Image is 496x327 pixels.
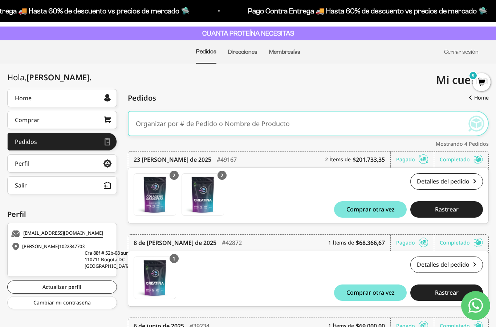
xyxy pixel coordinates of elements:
div: 2 [170,171,179,180]
b: $201.733,35 [353,155,385,164]
a: Home [463,91,489,104]
p: Pago Contra Entrega 🚚 Hasta 60% de descuento vs precios de mercado 🛸 [248,5,487,17]
span: Pedidos [128,93,156,104]
a: Actualizar perfil [7,280,117,294]
button: Salir [7,176,117,194]
div: Perfil [15,161,29,166]
time: 23 [PERSON_NAME] de 2025 [134,155,211,164]
a: Direcciones [228,49,257,55]
div: #49167 [217,152,237,167]
div: Perfil [7,209,117,220]
input: Organizar por # de Pedido o Nombre de Producto [136,113,459,134]
a: Creatina Monohidrato [134,257,176,299]
div: 2 Ítems de [325,152,391,167]
span: Comprar otra vez [346,206,395,212]
div: #42872 [222,235,242,251]
a: Detalles del pedido [410,257,483,273]
time: 8 de [PERSON_NAME] de 2025 [134,238,216,247]
div: Pagado [396,235,434,251]
button: Comprar otra vez [334,284,407,301]
a: Membresías [269,49,300,55]
div: Hola, [7,73,92,82]
a: Home [7,89,117,107]
div: 1 [170,254,179,263]
div: Completado [440,235,483,251]
a: Pedidos [196,48,216,54]
button: Rastrear [410,201,483,218]
a: Comprar [7,111,117,129]
b: $68.366,67 [356,238,385,247]
div: Mostrando 4 Pedidos [128,140,489,148]
span: Comprar otra vez [346,290,395,295]
div: Comprar [15,117,40,123]
a: Cerrar sesión [444,49,479,55]
div: Completado [440,152,483,167]
div: 1 Ítems de [328,235,391,251]
span: [PERSON_NAME] [27,72,92,82]
strong: CUANTA PROTEÍNA NECESITAS [202,29,294,37]
span: Rastrear [435,290,459,295]
div: Pedidos [15,139,37,145]
img: Translation missing: es.Creatina Monohidrato [182,174,224,215]
span: Rastrear [435,206,459,212]
span: Mi cuenta [436,72,489,87]
a: Detalles del pedido [410,173,483,190]
a: Creatina Monohidrato [182,173,224,216]
img: Translation missing: es.Creatina Monohidrato [134,257,176,299]
a: Colágeno Hidrolizado [134,173,176,216]
button: Rastrear [410,284,483,301]
img: Translation missing: es.Colágeno Hidrolizado [134,174,176,215]
a: 0 [472,79,491,87]
a: Perfil [7,154,117,173]
span: . [89,72,92,82]
div: Home [15,95,32,101]
div: [PERSON_NAME] Cra 88f # 52b-08 sur 110711 Bogota DC [GEOGRAPHIC_DATA] [11,243,111,269]
a: Pedidos [7,133,117,151]
a: Cambiar mi contraseña [7,296,117,309]
mark: 0 [469,71,477,80]
div: Salir [15,182,27,188]
button: Comprar otra vez [334,201,407,218]
div: Pagado [396,152,434,167]
div: 2 [217,171,227,180]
